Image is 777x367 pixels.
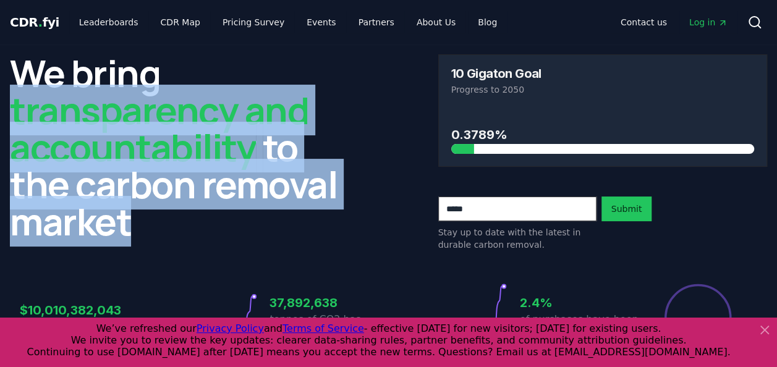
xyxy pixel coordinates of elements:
[451,67,541,80] h3: 10 Gigaton Goal
[151,11,210,33] a: CDR Map
[520,293,639,312] h3: 2.4%
[438,226,597,251] p: Stay up to date with the latest in durable carbon removal.
[468,11,507,33] a: Blog
[679,11,737,33] a: Log in
[69,11,507,33] nav: Main
[451,125,755,144] h3: 0.3789%
[213,11,294,33] a: Pricing Survey
[10,85,308,172] span: transparency and accountability
[297,11,346,33] a: Events
[10,14,59,31] a: CDR.fyi
[407,11,465,33] a: About Us
[611,11,677,33] a: Contact us
[451,83,755,96] p: Progress to 2050
[20,301,138,319] h3: $10,010,382,043
[601,196,652,221] button: Submit
[69,11,148,33] a: Leaderboards
[10,54,339,240] h2: We bring to the carbon removal market
[10,15,59,30] span: CDR fyi
[663,283,732,352] div: Percentage of sales delivered
[349,11,404,33] a: Partners
[520,312,639,342] p: of purchases have been delivered
[689,16,728,28] span: Log in
[270,312,388,342] p: tonnes of CO2 has been sold
[611,11,737,33] nav: Main
[270,293,388,312] h3: 37,892,638
[38,15,43,30] span: .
